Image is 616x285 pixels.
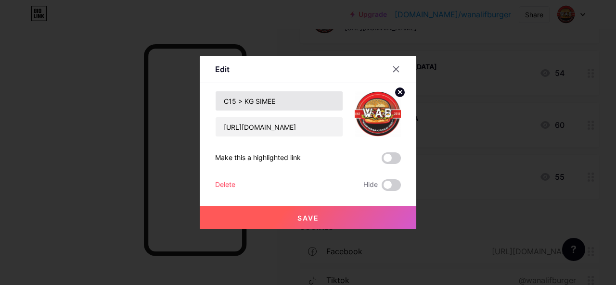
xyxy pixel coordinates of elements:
[355,91,401,137] img: link_thumbnail
[216,91,343,111] input: Title
[216,117,343,136] input: URL
[215,63,230,75] div: Edit
[297,214,319,222] span: Save
[215,152,301,164] div: Make this a highlighted link
[215,179,235,191] div: Delete
[200,206,416,229] button: Save
[363,179,378,191] span: Hide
